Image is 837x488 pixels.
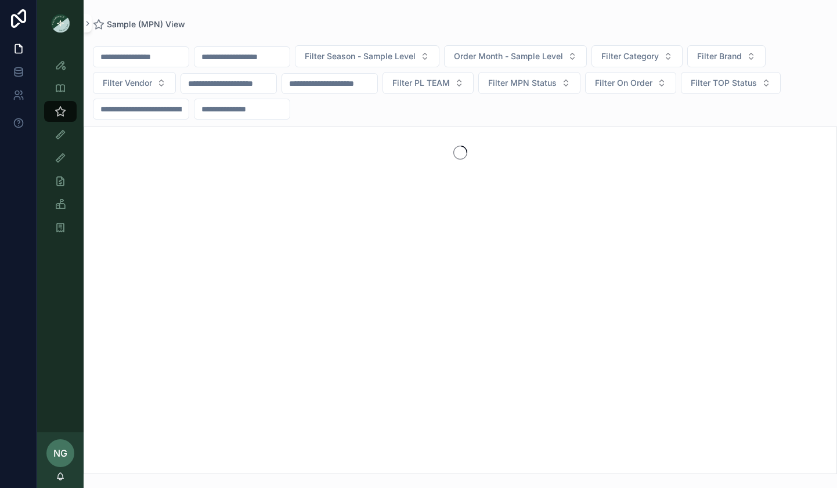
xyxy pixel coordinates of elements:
[392,77,450,89] span: Filter PL TEAM
[93,19,185,30] a: Sample (MPN) View
[53,446,67,460] span: NG
[454,50,563,62] span: Order Month - Sample Level
[591,45,683,67] button: Select Button
[585,72,676,94] button: Select Button
[687,45,766,67] button: Select Button
[383,72,474,94] button: Select Button
[93,72,176,94] button: Select Button
[488,77,557,89] span: Filter MPN Status
[37,46,84,253] div: scrollable content
[444,45,587,67] button: Select Button
[601,50,659,62] span: Filter Category
[691,77,757,89] span: Filter TOP Status
[681,72,781,94] button: Select Button
[103,77,152,89] span: Filter Vendor
[305,50,416,62] span: Filter Season - Sample Level
[51,14,70,32] img: App logo
[697,50,742,62] span: Filter Brand
[295,45,439,67] button: Select Button
[107,19,185,30] span: Sample (MPN) View
[478,72,580,94] button: Select Button
[595,77,652,89] span: Filter On Order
